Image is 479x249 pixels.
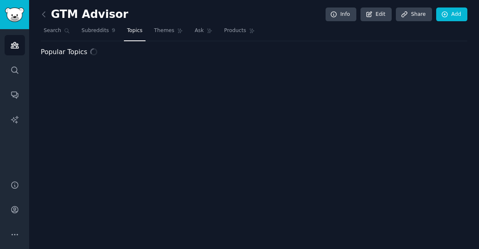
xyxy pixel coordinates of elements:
[5,7,24,22] img: GummySearch logo
[221,24,258,41] a: Products
[112,27,116,35] span: 9
[44,27,61,35] span: Search
[360,7,392,22] a: Edit
[154,27,175,35] span: Themes
[151,24,186,41] a: Themes
[396,7,432,22] a: Share
[436,7,467,22] a: Add
[124,24,145,41] a: Topics
[79,24,118,41] a: Subreddits9
[326,7,356,22] a: Info
[81,27,109,35] span: Subreddits
[195,27,204,35] span: Ask
[41,47,87,57] span: Popular Topics
[127,27,142,35] span: Topics
[224,27,246,35] span: Products
[192,24,215,41] a: Ask
[41,8,128,21] h2: GTM Advisor
[41,24,73,41] a: Search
